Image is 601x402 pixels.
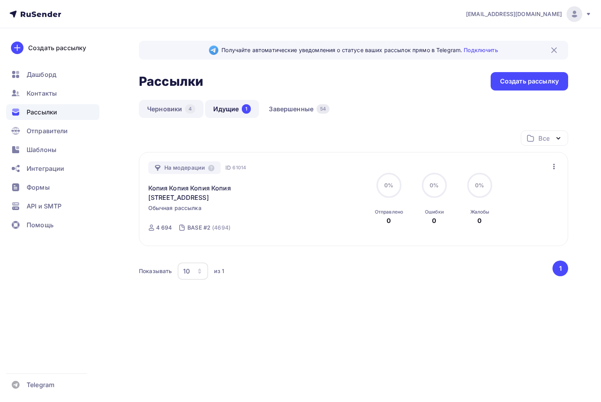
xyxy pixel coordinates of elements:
[156,224,172,232] div: 4 694
[6,123,99,139] a: Отправители
[464,47,498,53] a: Подключить
[27,145,56,154] span: Шаблоны
[432,216,436,225] div: 0
[242,104,251,114] div: 1
[205,100,259,118] a: Идущие1
[185,104,195,114] div: 4
[521,130,568,146] button: Все
[232,164,246,172] span: 61014
[209,45,218,55] img: Telegram
[27,201,61,211] span: API и SMTP
[148,183,283,202] a: Копия Копия Копия Копия [STREET_ADDRESS]
[27,126,68,136] span: Отправители
[221,46,498,54] span: Получайте автоматические уведомления о статусе ваших рассылок прямо в Telegram.
[148,161,221,174] div: На модерации
[214,267,224,275] div: из 1
[139,74,203,89] h2: Рассылки
[139,100,203,118] a: Черновики4
[27,89,57,98] span: Контакты
[27,164,64,173] span: Интеграции
[500,77,559,86] div: Создать рассылку
[317,104,329,114] div: 54
[466,6,592,22] a: [EMAIL_ADDRESS][DOMAIN_NAME]
[27,220,54,230] span: Помощь
[27,70,56,79] span: Дашборд
[387,216,391,225] div: 0
[27,183,50,192] span: Формы
[538,134,549,143] div: Все
[425,209,444,215] div: Ошибки
[177,262,209,280] button: 10
[375,209,403,215] div: Отправлено
[187,221,231,234] a: BASE #2 (4694)
[225,164,231,172] span: ID
[27,380,54,389] span: Telegram
[148,204,202,212] span: Обычная рассылка
[28,43,86,53] div: Создать рассылку
[212,224,230,232] div: (4694)
[6,85,99,101] a: Контакты
[27,107,57,117] span: Рассылки
[6,104,99,120] a: Рассылки
[470,209,489,215] div: Жалобы
[183,266,190,276] div: 10
[477,216,482,225] div: 0
[139,267,172,275] div: Показывать
[430,182,439,188] span: 0%
[552,261,568,276] button: Go to page 1
[475,182,484,188] span: 0%
[384,182,393,188] span: 0%
[6,179,99,195] a: Формы
[187,224,211,232] div: BASE #2
[261,100,338,118] a: Завершенные54
[6,142,99,158] a: Шаблоны
[551,261,569,276] ul: Pagination
[6,67,99,82] a: Дашборд
[466,10,562,18] span: [EMAIL_ADDRESS][DOMAIN_NAME]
